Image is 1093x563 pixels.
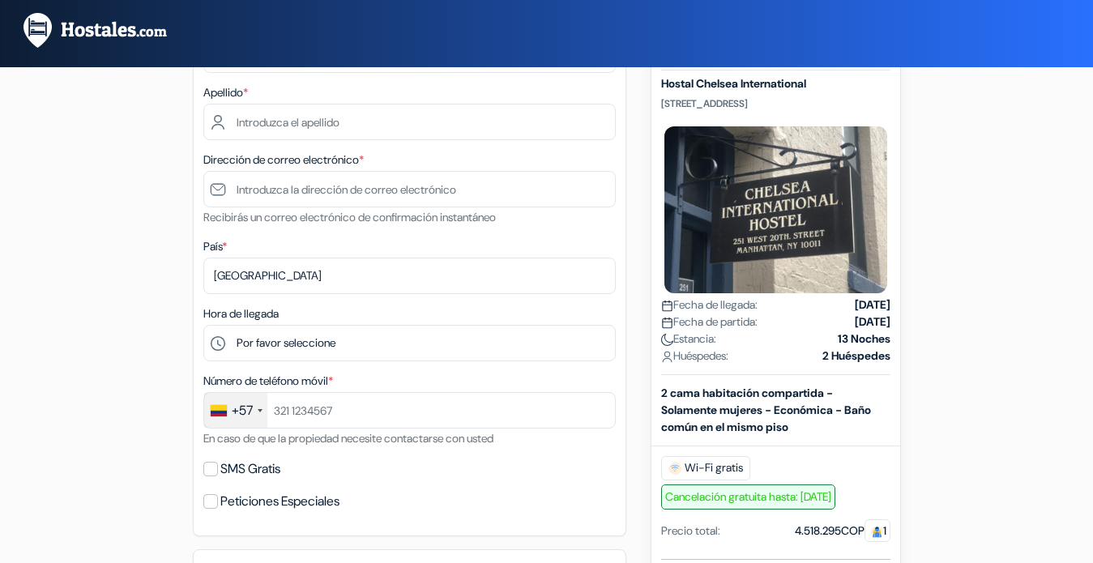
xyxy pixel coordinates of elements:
img: user_icon.svg [661,350,673,362]
small: En caso de que la propiedad necesite contactarse con usted [203,431,493,446]
label: Apellido [203,84,248,101]
label: País [203,238,227,255]
span: Fecha de llegada: [661,296,758,313]
img: moon.svg [661,333,673,345]
span: Fecha de partida: [661,313,758,330]
p: [STREET_ADDRESS] [661,97,890,110]
label: Peticiones Especiales [220,490,339,513]
small: Recibirás un correo electrónico de confirmación instantáneo [203,210,496,224]
label: SMS Gratis [220,458,280,480]
img: calendar.svg [661,316,673,328]
div: Precio total: [661,522,720,539]
input: 321 1234567 [203,392,616,429]
span: Huéspedes: [661,347,728,364]
div: 4.518.295COP [795,522,890,539]
label: Hora de llegada [203,305,279,322]
strong: 13 Noches [838,330,890,347]
div: +57 [232,401,253,420]
label: Número de teléfono móvil [203,373,333,390]
strong: [DATE] [855,313,890,330]
span: 1 [865,518,890,541]
input: Introduzca la dirección de correo electrónico [203,171,616,207]
span: Wi-Fi gratis [661,455,750,480]
span: Estancia: [661,330,716,347]
img: calendar.svg [661,299,673,311]
img: free_wifi.svg [668,461,681,474]
input: Introduzca el apellido [203,104,616,140]
b: 2 cama habitación compartida - Solamente mujeres - Económica - Baño común en el mismo piso [661,385,871,433]
div: Colombia: +57 [204,393,267,428]
span: Cancelación gratuita hasta: [DATE] [661,484,835,509]
strong: [DATE] [855,296,890,313]
img: Hostales.com [19,11,200,50]
img: guest.svg [871,525,883,537]
label: Dirección de correo electrónico [203,151,364,168]
strong: 2 Huéspedes [822,347,890,364]
h5: Hostal Chelsea International [661,77,890,91]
